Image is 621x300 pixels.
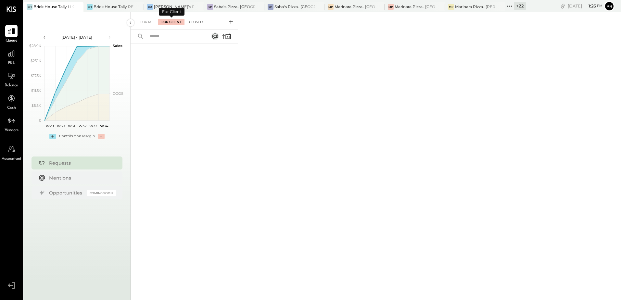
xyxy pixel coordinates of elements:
[560,3,566,9] div: copy link
[207,4,213,10] div: SP
[268,4,273,10] div: SP
[147,4,153,10] div: BD
[0,70,22,89] a: Balance
[0,47,22,66] a: P&L
[2,156,21,162] span: Accountant
[5,128,19,133] span: Vendors
[49,190,83,196] div: Opportunities
[31,58,41,63] text: $23.1K
[49,175,113,181] div: Mentions
[0,25,22,44] a: Queue
[0,115,22,133] a: Vendors
[568,3,602,9] div: [DATE]
[32,103,41,108] text: $5.8K
[0,143,22,162] a: Accountant
[49,34,105,40] div: [DATE] - [DATE]
[388,4,394,10] div: MP
[604,1,615,11] button: Pr
[274,4,315,9] div: Saba's Pizza- [GEOGRAPHIC_DATA]
[29,44,41,48] text: $28.9K
[186,19,206,25] div: Closed
[455,4,495,9] div: Marinara Pizza- [PERSON_NAME]
[8,60,15,66] span: P&L
[87,190,116,196] div: Coming Soon
[27,4,32,10] div: BH
[49,160,113,166] div: Requests
[7,105,16,111] span: Cash
[214,4,254,9] div: Saba's Pizza- [GEOGRAPHIC_DATA]
[159,8,184,16] div: For Client
[78,124,86,128] text: W32
[448,4,454,10] div: MP
[113,44,122,48] text: Sales
[335,4,375,9] div: Marinara Pizza- [GEOGRAPHIC_DATA]
[5,83,18,89] span: Balance
[31,73,41,78] text: $17.3K
[87,4,93,10] div: BH
[39,118,41,123] text: 0
[68,124,75,128] text: W31
[6,38,18,44] span: Queue
[98,134,105,139] div: -
[33,4,74,9] div: Brick House Tally LLC
[158,19,184,25] div: For Client
[395,4,435,9] div: Marinara Pizza- [GEOGRAPHIC_DATA]
[49,134,56,139] div: +
[57,124,65,128] text: W30
[113,91,123,96] text: COGS
[46,124,54,128] text: W29
[100,124,108,128] text: W34
[328,4,334,10] div: MP
[154,4,194,9] div: [PERSON_NAME]’s Donuts
[137,19,157,25] div: For Me
[89,124,97,128] text: W33
[59,134,95,139] div: Contribution Margin
[0,92,22,111] a: Cash
[94,4,134,9] div: Brick House Tally RE LLC
[31,88,41,93] text: $11.5K
[514,2,526,10] div: + 22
